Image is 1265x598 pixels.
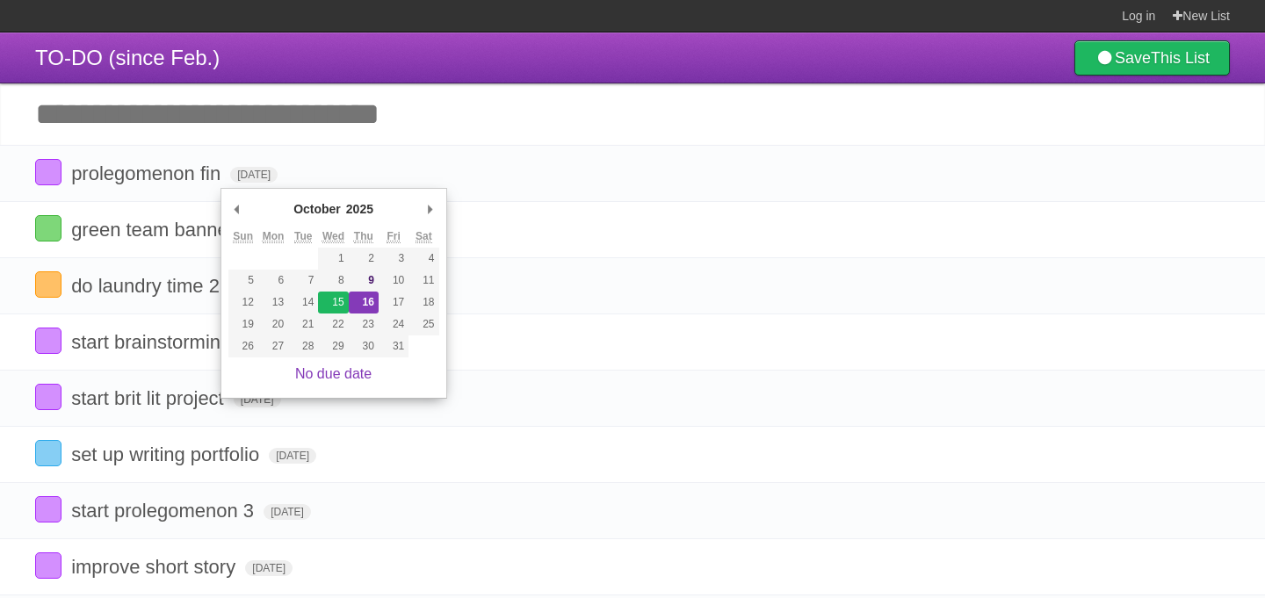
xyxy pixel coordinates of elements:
abbr: Sunday [233,230,253,243]
span: start brainstorming next short story [71,331,373,353]
span: [DATE] [230,167,278,183]
div: 2025 [343,196,376,222]
div: October [291,196,343,222]
button: 18 [408,292,438,313]
label: Done [35,384,61,410]
button: 7 [288,270,318,292]
span: start prolegomenon 3 [71,500,258,522]
button: 4 [408,248,438,270]
button: 22 [318,313,348,335]
span: prolegomenon fin [71,162,225,184]
b: This List [1151,49,1210,67]
button: 15 [318,292,348,313]
button: 28 [288,335,318,357]
abbr: Friday [387,230,400,243]
button: 20 [258,313,288,335]
a: SaveThis List [1074,40,1230,76]
button: 13 [258,292,288,313]
button: 9 [349,270,379,292]
span: start brit lit project [71,387,228,409]
span: do laundry time 2 [71,275,224,297]
a: No due date [295,366,372,381]
button: 3 [379,248,408,270]
abbr: Monday [263,230,285,243]
abbr: Wednesday [322,230,344,243]
button: 23 [349,313,379,335]
button: 14 [288,292,318,313]
span: improve short story [71,556,240,578]
label: Done [35,440,61,466]
button: 10 [379,270,408,292]
label: Done [35,496,61,522]
button: 2 [349,248,379,270]
button: 8 [318,270,348,292]
button: 17 [379,292,408,313]
span: [DATE] [264,504,311,520]
button: 21 [288,313,318,335]
button: 31 [379,335,408,357]
abbr: Saturday [416,230,432,243]
label: Done [35,552,61,579]
button: 27 [258,335,288,357]
button: 16 [349,292,379,313]
button: 6 [258,270,288,292]
label: Done [35,159,61,185]
span: [DATE] [234,392,281,407]
button: 1 [318,248,348,270]
button: 30 [349,335,379,357]
button: 29 [318,335,348,357]
span: TO-DO (since Feb.) [35,46,220,69]
label: Done [35,215,61,241]
button: Next Month [422,196,439,222]
span: green team banner [71,219,239,241]
button: Previous Month [228,196,246,222]
abbr: Thursday [354,230,373,243]
button: 5 [228,270,258,292]
label: Done [35,328,61,354]
abbr: Tuesday [294,230,312,243]
button: 24 [379,313,408,335]
button: 25 [408,313,438,335]
span: set up writing portfolio [71,443,264,465]
button: 11 [408,270,438,292]
span: [DATE] [269,448,316,464]
span: [DATE] [245,560,293,576]
label: Done [35,271,61,298]
button: 12 [228,292,258,313]
button: 26 [228,335,258,357]
button: 19 [228,313,258,335]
